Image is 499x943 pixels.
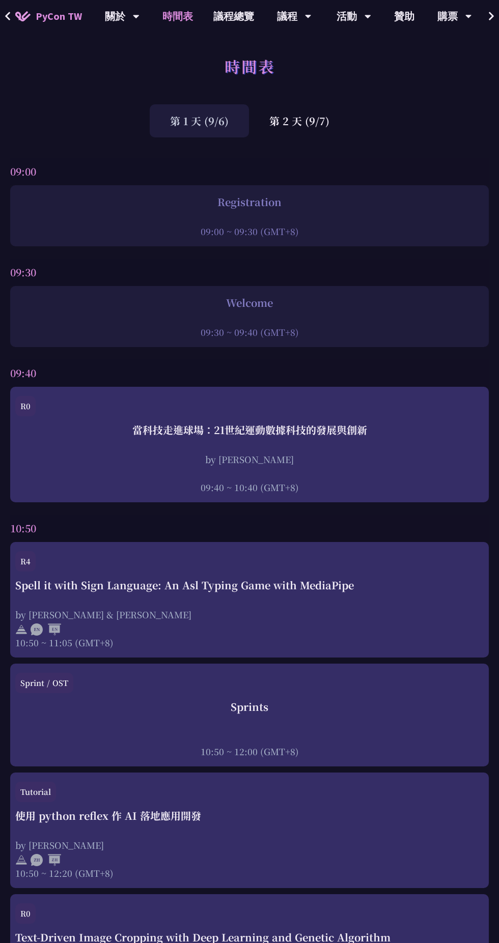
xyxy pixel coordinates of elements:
div: 09:00 ~ 09:30 (GMT+8) [15,225,484,238]
div: 10:50 [10,515,489,542]
div: Welcome [15,295,484,310]
div: R0 [15,903,36,924]
div: Spell it with Sign Language: An Asl Typing Game with MediaPipe [15,578,484,593]
img: ENEN.5a408d1.svg [31,623,61,636]
div: Registration [15,194,484,210]
img: Home icon of PyCon TW 2025 [15,11,31,21]
div: 當科技走進球場：21世紀運動數據科技的發展與創新 [15,422,484,438]
div: Sprints [15,699,484,715]
img: ZHZH.38617ef.svg [31,854,61,866]
div: by [PERSON_NAME] [15,839,484,851]
div: 09:40 [10,359,489,387]
div: Sprint / OST [15,673,73,693]
a: R4 Spell it with Sign Language: An Asl Typing Game with MediaPipe by [PERSON_NAME] & [PERSON_NAME... [15,551,484,649]
div: 第 2 天 (9/7) [249,104,350,137]
img: svg+xml;base64,PHN2ZyB4bWxucz0iaHR0cDovL3d3dy53My5vcmcvMjAwMC9zdmciIHdpZHRoPSIyNCIgaGVpZ2h0PSIyNC... [15,854,27,866]
div: Tutorial [15,782,56,802]
img: svg+xml;base64,PHN2ZyB4bWxucz0iaHR0cDovL3d3dy53My5vcmcvMjAwMC9zdmciIHdpZHRoPSIyNCIgaGVpZ2h0PSIyNC... [15,623,27,636]
div: 09:40 ~ 10:40 (GMT+8) [15,481,484,494]
div: R0 [15,396,36,416]
div: R4 [15,551,36,571]
span: PyCon TW [36,9,82,24]
div: 第 1 天 (9/6) [150,104,249,137]
a: Tutorial 使用 python reflex 作 AI 落地應用開發 by [PERSON_NAME] 10:50 ~ 12:20 (GMT+8) [15,782,484,879]
div: 10:50 ~ 12:00 (GMT+8) [15,745,484,758]
div: 使用 python reflex 作 AI 落地應用開發 [15,808,484,823]
div: 10:50 ~ 11:05 (GMT+8) [15,636,484,649]
div: 09:00 [10,158,489,185]
h1: 時間表 [225,51,275,81]
div: by [PERSON_NAME] & [PERSON_NAME] [15,608,484,621]
div: 09:30 [10,259,489,286]
a: R0 當科技走進球場：21世紀運動數據科技的發展與創新 by [PERSON_NAME] 09:40 ~ 10:40 (GMT+8) [15,396,484,494]
div: 09:30 ~ 09:40 (GMT+8) [15,326,484,338]
div: 10:50 ~ 12:20 (GMT+8) [15,867,484,879]
div: by [PERSON_NAME] [15,453,484,466]
a: PyCon TW [5,4,92,29]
